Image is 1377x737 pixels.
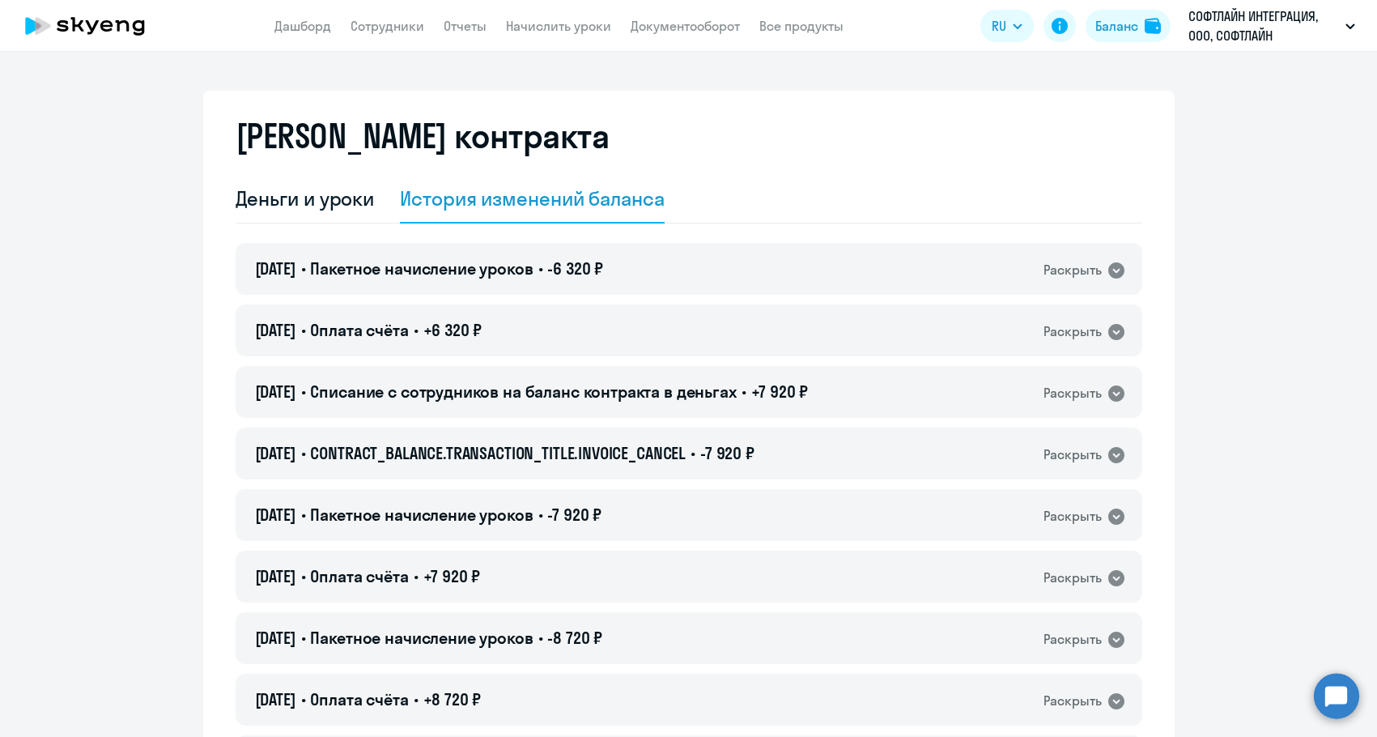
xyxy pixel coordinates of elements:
span: +6 320 ₽ [423,320,482,340]
div: Раскрыть [1043,260,1102,280]
div: Деньги и уроки [236,185,375,211]
span: • [301,320,306,340]
span: Пакетное начисление уроков [310,628,533,648]
a: Документооборот [631,18,740,34]
button: Балансbalance [1086,10,1171,42]
span: [DATE] [255,628,296,648]
div: Раскрыть [1043,445,1102,465]
span: • [414,320,419,340]
span: Пакетное начисление уроков [310,505,533,525]
span: +8 720 ₽ [423,689,482,709]
span: -7 920 ₽ [547,505,601,525]
span: • [538,505,543,525]
div: Раскрыть [1043,383,1102,403]
span: [DATE] [255,689,296,709]
span: -6 320 ₽ [547,258,603,279]
div: Раскрыть [1043,506,1102,526]
span: Оплата счёта [310,320,408,340]
span: Пакетное начисление уроков [310,258,533,279]
span: [DATE] [255,566,296,586]
span: • [414,566,419,586]
div: Баланс [1095,16,1138,36]
div: История изменений баланса [400,185,665,211]
span: +7 920 ₽ [423,566,481,586]
span: Оплата счёта [310,689,408,709]
a: Все продукты [759,18,844,34]
span: • [301,443,306,463]
p: СОФТЛАЙН ИНТЕГРАЦИЯ, ООО, СОФТЛАЙН ИНТЕГРАЦИЯ Соц. пакет [1188,6,1339,45]
div: Раскрыть [1043,629,1102,650]
a: Отчеты [444,18,487,34]
div: Раскрыть [1043,568,1102,588]
span: • [691,443,695,463]
span: Оплата счёта [310,566,408,586]
a: Сотрудники [351,18,424,34]
button: СОФТЛАЙН ИНТЕГРАЦИЯ, ООО, СОФТЛАЙН ИНТЕГРАЦИЯ Соц. пакет [1180,6,1363,45]
h2: [PERSON_NAME] контракта [236,117,610,155]
span: [DATE] [255,320,296,340]
span: CONTRACT_BALANCE.TRANSACTION_TITLE.INVOICE_CANCEL [310,443,686,463]
div: Раскрыть [1043,322,1102,342]
span: • [538,628,543,648]
span: • [301,381,306,402]
span: • [538,258,543,279]
span: -7 920 ₽ [700,443,754,463]
span: [DATE] [255,505,296,525]
a: Начислить уроки [506,18,611,34]
button: RU [980,10,1034,42]
span: • [301,689,306,709]
span: RU [992,16,1006,36]
span: • [301,505,306,525]
span: • [414,689,419,709]
span: • [301,566,306,586]
span: • [301,628,306,648]
span: [DATE] [255,381,296,402]
a: Дашборд [274,18,331,34]
span: Списание с сотрудников на баланс контракта в деньгах [310,381,736,402]
div: Раскрыть [1043,691,1102,711]
span: • [301,258,306,279]
span: • [742,381,746,402]
span: [DATE] [255,443,296,463]
span: +7 920 ₽ [751,381,809,402]
span: -8 720 ₽ [547,628,602,648]
img: balance [1145,18,1161,34]
span: [DATE] [255,258,296,279]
